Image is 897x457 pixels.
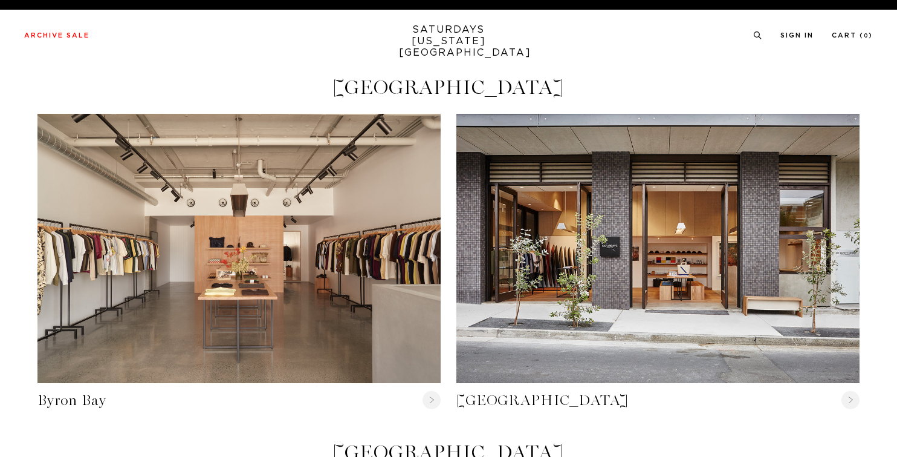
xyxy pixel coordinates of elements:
small: 0 [864,33,869,39]
a: Cart (0) [832,32,873,39]
a: Sign In [780,32,814,39]
a: SATURDAYS[US_STATE][GEOGRAPHIC_DATA] [399,24,499,59]
h4: [GEOGRAPHIC_DATA] [37,77,860,97]
a: Byron Bay [37,391,441,410]
a: Archive Sale [24,32,89,39]
div: Sydney [456,114,860,383]
a: [GEOGRAPHIC_DATA] [456,391,860,410]
div: Byron Bay [37,114,441,383]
